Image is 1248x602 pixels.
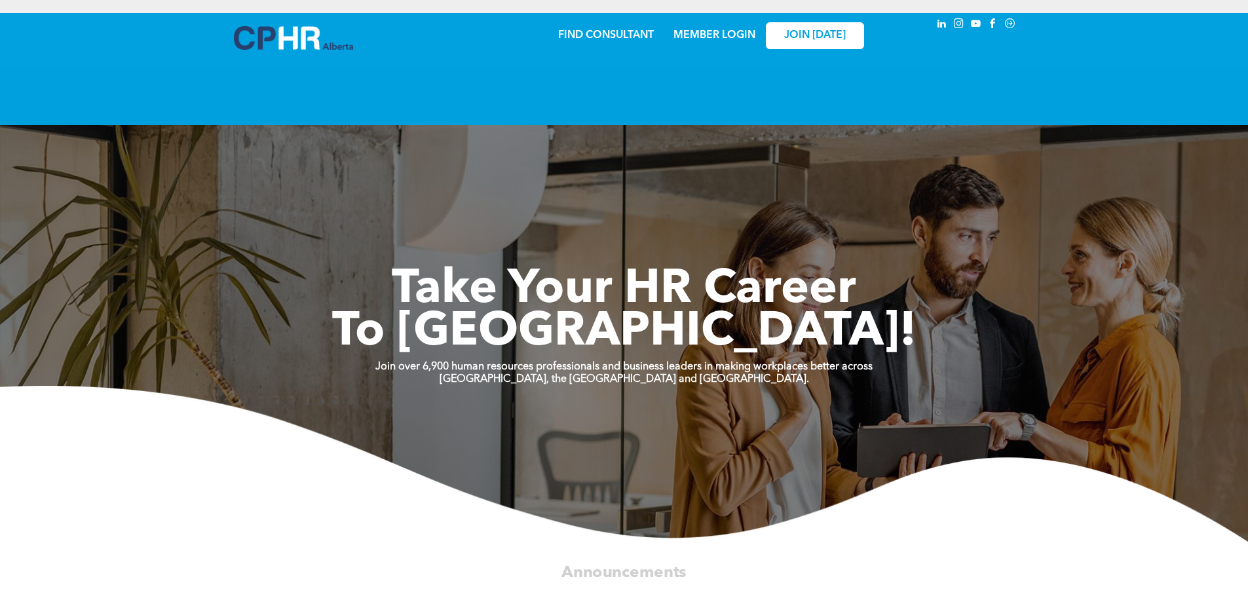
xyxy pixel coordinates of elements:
span: To [GEOGRAPHIC_DATA]! [332,309,917,356]
span: Take Your HR Career [392,267,856,314]
a: instagram [952,16,966,34]
strong: [GEOGRAPHIC_DATA], the [GEOGRAPHIC_DATA] and [GEOGRAPHIC_DATA]. [440,374,809,385]
img: A blue and white logo for cp alberta [234,26,353,50]
a: FIND CONSULTANT [558,30,654,41]
strong: Join over 6,900 human resources professionals and business leaders in making workplaces better ac... [375,362,873,372]
span: JOIN [DATE] [784,29,846,42]
a: facebook [986,16,1000,34]
span: Announcements [561,565,687,580]
a: MEMBER LOGIN [673,30,755,41]
a: linkedin [935,16,949,34]
a: Social network [1003,16,1017,34]
a: JOIN [DATE] [766,22,864,49]
a: youtube [969,16,983,34]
